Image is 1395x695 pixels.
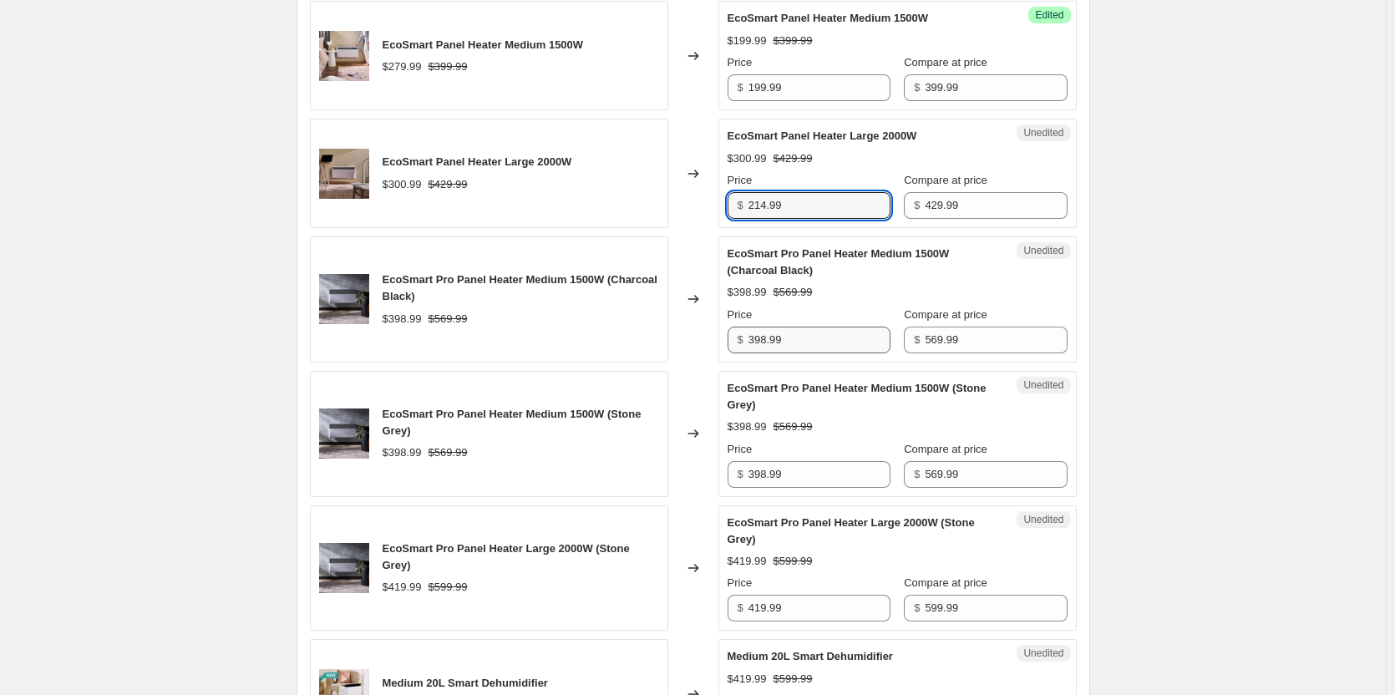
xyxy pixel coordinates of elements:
[383,58,422,75] div: $279.99
[774,419,813,435] strike: $569.99
[904,308,987,321] span: Compare at price
[728,382,987,411] span: EcoSmart Pro Panel Heater Medium 1500W (Stone Grey)
[383,677,548,689] span: Medium 20L Smart Dehumidifier
[319,31,369,81] img: webimage-58881553-AEC4-4A8F-905BDFAD8D00C950_80x.png
[383,444,422,461] div: $398.99
[738,81,743,94] span: $
[383,542,630,571] span: EcoSmart Pro Panel Heater Large 2000W (Stone Grey)
[904,174,987,186] span: Compare at price
[383,408,642,437] span: EcoSmart Pro Panel Heater Medium 1500W (Stone Grey)
[429,58,468,75] strike: $399.99
[728,150,767,167] div: $300.99
[383,579,422,596] div: $419.99
[1023,126,1063,140] span: Unedited
[728,174,753,186] span: Price
[728,553,767,570] div: $419.99
[728,671,767,687] div: $419.99
[728,33,767,49] div: $199.99
[728,576,753,589] span: Price
[383,311,422,327] div: $398.99
[429,444,468,461] strike: $569.99
[1023,513,1063,526] span: Unedited
[914,81,920,94] span: $
[319,543,369,593] img: Ausclimate-SHOT6-01-1x1_80x.jpg
[319,274,369,324] img: Ausclimate-SHOT6-01-1x1_80x.jpg
[1023,378,1063,392] span: Unedited
[904,443,987,455] span: Compare at price
[774,33,813,49] strike: $399.99
[319,149,369,199] img: Ausclimate-SHOT38-01-1x1_b38615fd-672d-46a1-84ed-87caa403a80b_80x.jpg
[429,311,468,327] strike: $569.99
[738,199,743,211] span: $
[728,650,893,662] span: Medium 20L Smart Dehumidifier
[728,308,753,321] span: Price
[914,199,920,211] span: $
[1023,647,1063,660] span: Unedited
[383,155,572,168] span: EcoSmart Panel Heater Large 2000W
[728,419,767,435] div: $398.99
[383,176,422,193] div: $300.99
[904,576,987,589] span: Compare at price
[738,601,743,614] span: $
[429,176,468,193] strike: $429.99
[738,468,743,480] span: $
[383,273,657,302] span: EcoSmart Pro Panel Heater Medium 1500W (Charcoal Black)
[728,247,950,276] span: EcoSmart Pro Panel Heater Medium 1500W (Charcoal Black)
[904,56,987,68] span: Compare at price
[728,12,929,24] span: EcoSmart Panel Heater Medium 1500W
[319,408,369,459] img: Ausclimate-SHOT6-01-1x1_80x.jpg
[429,579,468,596] strike: $599.99
[383,38,584,51] span: EcoSmart Panel Heater Medium 1500W
[738,333,743,346] span: $
[774,150,813,167] strike: $429.99
[774,284,813,301] strike: $569.99
[1023,244,1063,257] span: Unedited
[1035,8,1063,22] span: Edited
[914,601,920,614] span: $
[914,468,920,480] span: $
[728,284,767,301] div: $398.99
[774,553,813,570] strike: $599.99
[728,56,753,68] span: Price
[774,671,813,687] strike: $599.99
[914,333,920,346] span: $
[728,443,753,455] span: Price
[728,129,917,142] span: EcoSmart Panel Heater Large 2000W
[728,516,975,545] span: EcoSmart Pro Panel Heater Large 2000W (Stone Grey)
